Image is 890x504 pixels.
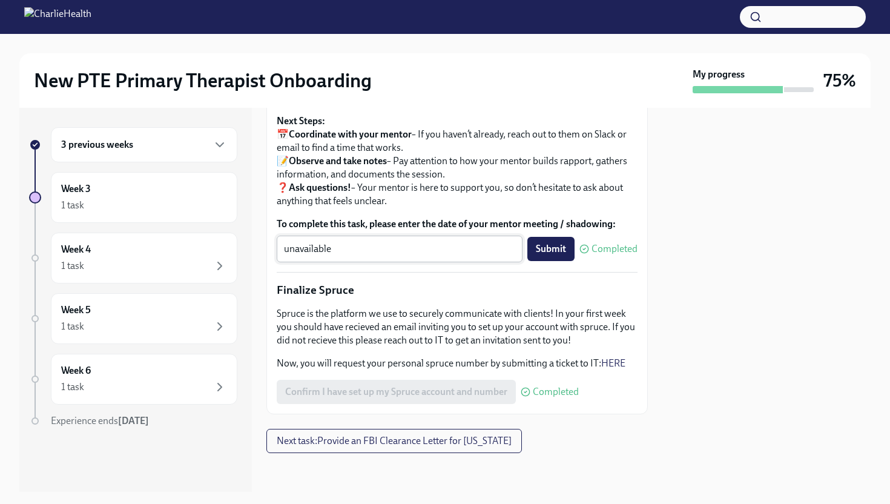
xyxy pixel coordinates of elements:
div: 3 previous weeks [51,127,237,162]
strong: Next Steps: [277,115,325,127]
span: Completed [533,387,579,397]
div: 1 task [61,380,84,394]
h6: Week 4 [61,243,91,256]
h6: Week 6 [61,364,91,377]
h6: Week 3 [61,182,91,196]
p: Now, you will request your personal spruce number by submitting a ticket to IT: [277,357,638,370]
button: Next task:Provide an FBI Clearance Letter for [US_STATE] [266,429,522,453]
div: 1 task [61,259,84,273]
textarea: unavailable [284,242,515,256]
a: Week 41 task [29,233,237,283]
strong: My progress [693,68,745,81]
p: Spruce is the platform we use to securely communicate with clients! In your first week you should... [277,307,638,347]
div: 1 task [61,320,84,333]
h6: Week 5 [61,303,91,317]
p: Finalize Spruce [277,282,638,298]
a: Week 61 task [29,354,237,405]
a: HERE [601,357,625,369]
strong: Coordinate with your mentor [289,128,412,140]
a: Week 31 task [29,172,237,223]
span: Completed [592,244,638,254]
strong: Ask questions! [289,182,351,193]
button: Submit [527,237,575,261]
h2: New PTE Primary Therapist Onboarding [34,68,372,93]
label: To complete this task, please enter the date of your mentor meeting / shadowing: [277,217,638,231]
p: 📅 – If you haven’t already, reach out to them on Slack or email to find a time that works. 📝 – Pa... [277,114,638,208]
img: CharlieHealth [24,7,91,27]
h3: 75% [823,70,856,91]
strong: Observe and take notes [289,155,387,167]
span: Next task : Provide an FBI Clearance Letter for [US_STATE] [277,435,512,447]
span: Submit [536,243,566,255]
h6: 3 previous weeks [61,138,133,151]
a: Week 51 task [29,293,237,344]
span: Experience ends [51,415,149,426]
strong: [DATE] [118,415,149,426]
div: 1 task [61,199,84,212]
